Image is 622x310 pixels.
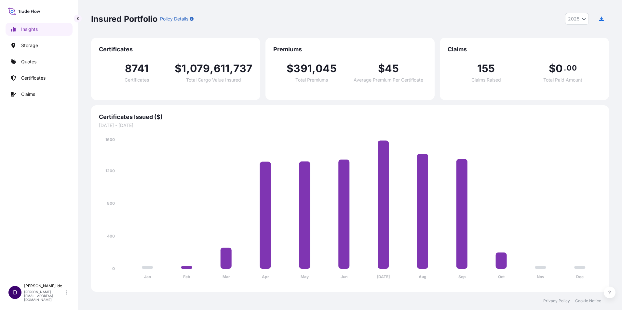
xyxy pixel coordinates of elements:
span: Certificates Issued ($) [99,113,601,121]
a: Storage [6,39,73,52]
span: Claims [448,45,601,53]
span: Average Premium Per Certificate [354,78,423,82]
span: 611 [214,63,230,74]
span: , [210,63,213,74]
a: Claims [6,88,73,101]
tspan: 1200 [105,168,115,173]
span: 391 [293,63,312,74]
button: Year Selector [565,13,589,25]
a: Certificates [6,71,73,84]
p: [PERSON_NAME][EMAIL_ADDRESS][DOMAIN_NAME] [24,290,64,302]
span: 45 [385,63,399,74]
span: . [564,65,566,71]
p: Policy Details [160,16,188,22]
span: 045 [316,63,337,74]
tspan: May [301,274,309,279]
span: [DATE] - [DATE] [99,122,601,129]
a: Cookie Notice [575,298,601,304]
span: , [312,63,316,74]
span: Total Cargo Value Insured [186,78,241,82]
span: 0 [556,63,563,74]
p: Insured Portfolio [91,14,157,24]
a: Privacy Policy [543,298,570,304]
span: 155 [477,63,495,74]
p: Quotes [21,58,36,65]
tspan: Dec [576,274,584,279]
tspan: Mar [223,274,230,279]
span: 079 [190,63,210,74]
span: D [13,289,17,296]
tspan: [DATE] [377,274,390,279]
tspan: Aug [419,274,426,279]
span: Certificates [125,78,149,82]
tspan: Jan [144,274,151,279]
p: Certificates [21,75,46,81]
p: Insights [21,26,38,32]
a: Insights [6,23,73,36]
a: Quotes [6,55,73,68]
span: Premiums [273,45,427,53]
span: $ [378,63,385,74]
span: 00 [567,65,576,71]
span: Total Premiums [295,78,328,82]
tspan: Jun [341,274,347,279]
tspan: 400 [107,234,115,239]
span: 737 [233,63,252,74]
tspan: Nov [537,274,545,279]
tspan: Oct [498,274,505,279]
span: $ [549,63,556,74]
span: , [230,63,233,74]
p: Storage [21,42,38,49]
tspan: Apr [262,274,269,279]
span: Total Paid Amount [543,78,582,82]
tspan: 1600 [105,137,115,142]
span: $ [287,63,293,74]
span: Claims Raised [471,78,501,82]
span: 8741 [125,63,149,74]
span: 1 [182,63,186,74]
tspan: Sep [458,274,466,279]
span: , [186,63,190,74]
tspan: 800 [107,201,115,206]
span: $ [175,63,182,74]
p: Claims [21,91,35,97]
span: Certificates [99,45,252,53]
tspan: 0 [112,266,115,271]
p: [PERSON_NAME] Ide [24,283,64,289]
span: 2025 [568,16,579,22]
tspan: Feb [183,274,190,279]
